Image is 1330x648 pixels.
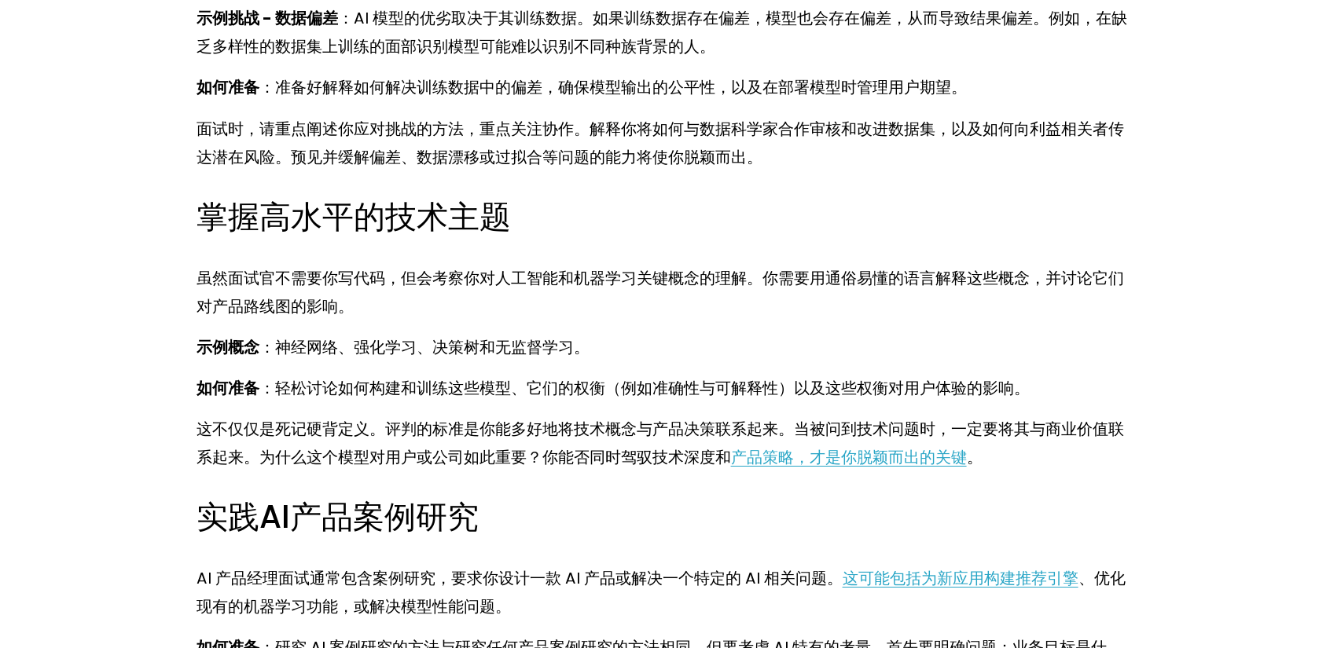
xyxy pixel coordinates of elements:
[197,7,338,29] font: 示例挑战 - 数据偏差
[197,7,1127,57] font: ：AI 模型的优劣取决于其训练数据。如果训练数据存在偏差，模型也会存在偏差，从而导致结果偏差。例如，在缺乏多样性的数据集上训练的面部识别模型可能难以识别不同种族背景的人。
[197,418,1124,468] font: 这不仅仅是死记硬背定义。评判的标准是你能多好地将技术概念与产品决策联系起来。当被问到技术问题时，一定要将其与商业价值联系起来。为什么这个模型对用户或公司如此重要？你能否同时驾驭技术深度和
[197,195,511,239] font: 掌握高水平的技术主题
[197,567,843,589] font: AI 产品经理面试通常包含案例研究，要求你设计一款 AI 产品或解决一个特定的 AI 相关问题。
[259,76,967,98] font: ：准备好解释如何解决训练数据中的偏差，确保模型输出的公平性，以及在部署模型时管理用户期望。
[259,377,1030,399] font: ：轻松讨论如何构建和训练这些模型、它们的权衡（例如准确性与可解释性）以及这些权衡对用户体验的影响。
[197,336,259,358] font: 示例概念
[197,76,259,98] font: 如何准备
[731,446,967,468] a: 产品策略，才是你脱颖而出的关键
[843,567,1078,589] a: 这可能包括为新应用构建推荐引擎
[967,446,983,468] font: 。
[197,377,259,399] font: 如何准备
[197,118,1124,168] font: 面试时，请重点阐述你应对挑战的方法，重点关注协作。解释你将如何与数据科学家合作审核和改进数据集，以及如何向利益相关者传达潜在风险。预见并缓解偏差、数据漂移或过拟合等问题的能力将使你脱颖而出。
[197,495,479,539] font: 实践AI产品案例研究
[259,336,590,358] font: ：神经网络、强化学习、决策树和无监督学习。
[197,267,1124,317] font: 虽然面试官不需要你写代码，但会考察你对人工智能和机器学习关键概念的理解。你需要用通俗易懂的语言解释这些概念，并讨论它们对产品路线图的影响。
